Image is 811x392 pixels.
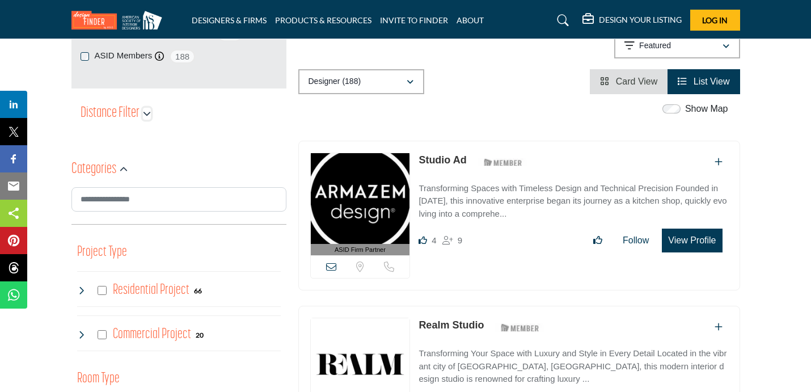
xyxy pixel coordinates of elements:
h4: Commercial Project: Involve the design, construction, or renovation of spaces used for business p... [113,324,191,344]
b: 66 [194,287,202,295]
a: Realm Studio [419,319,484,331]
div: 66 Results For Residential Project [194,285,202,296]
button: Featured [614,33,740,58]
span: ASID Firm Partner [335,245,386,255]
button: Log In [690,10,740,31]
a: Studio Ad [419,154,466,166]
button: Follow [615,229,656,252]
a: DESIGNERS & FIRMS [192,15,267,25]
input: Select Commercial Project checkbox [98,330,107,339]
span: 4 [432,235,436,245]
input: Search Category [71,187,286,212]
span: List View [694,77,730,86]
button: Like listing [586,229,610,252]
span: 9 [458,235,462,245]
b: 20 [196,331,204,339]
a: Transforming Spaces with Timeless Design and Technical Precision Founded in [DATE], this innovati... [419,175,728,221]
button: Room Type [77,368,120,390]
div: Followers [442,234,462,247]
p: Designer (188) [309,76,361,87]
h2: Categories [71,159,116,180]
a: View Card [600,77,657,86]
a: ASID Firm Partner [311,153,410,256]
button: Project Type [77,242,127,263]
img: ASID Members Badge Icon [478,155,529,170]
a: Transforming Your Space with Luxury and Style in Every Detail Located in the vibrant city of [GEO... [419,340,728,386]
a: Add To List [715,157,723,167]
a: INVITE TO FINDER [380,15,448,25]
button: Designer (188) [298,69,424,94]
a: Add To List [715,322,723,332]
span: Card View [616,77,658,86]
div: DESIGN YOUR LISTING [582,14,682,27]
h2: Distance Filter [81,103,140,124]
div: 20 Results For Commercial Project [196,330,204,340]
li: List View [668,69,740,94]
img: Studio Ad [311,153,410,244]
li: Card View [590,69,668,94]
span: Log In [702,15,728,25]
p: Realm Studio [419,318,484,333]
img: ASID Members Badge Icon [495,321,546,335]
p: Transforming Your Space with Luxury and Style in Every Detail Located in the vibrant city of [GEO... [419,347,728,386]
a: PRODUCTS & RESOURCES [275,15,371,25]
p: Studio Ad [419,153,466,168]
a: View List [678,77,729,86]
input: ASID Members checkbox [81,52,89,61]
a: ABOUT [457,15,484,25]
button: View Profile [662,229,722,252]
label: ASID Members [95,49,153,62]
h5: DESIGN YOUR LISTING [599,15,682,25]
p: Transforming Spaces with Timeless Design and Technical Precision Founded in [DATE], this innovati... [419,182,728,221]
span: 188 [170,49,195,64]
img: Site Logo [71,11,168,29]
input: Select Residential Project checkbox [98,286,107,295]
a: Search [546,11,576,29]
i: Likes [419,236,427,245]
h4: Residential Project: Types of projects range from simple residential renovations to highly comple... [113,280,189,300]
label: Show Map [685,102,728,116]
p: Featured [639,40,671,52]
